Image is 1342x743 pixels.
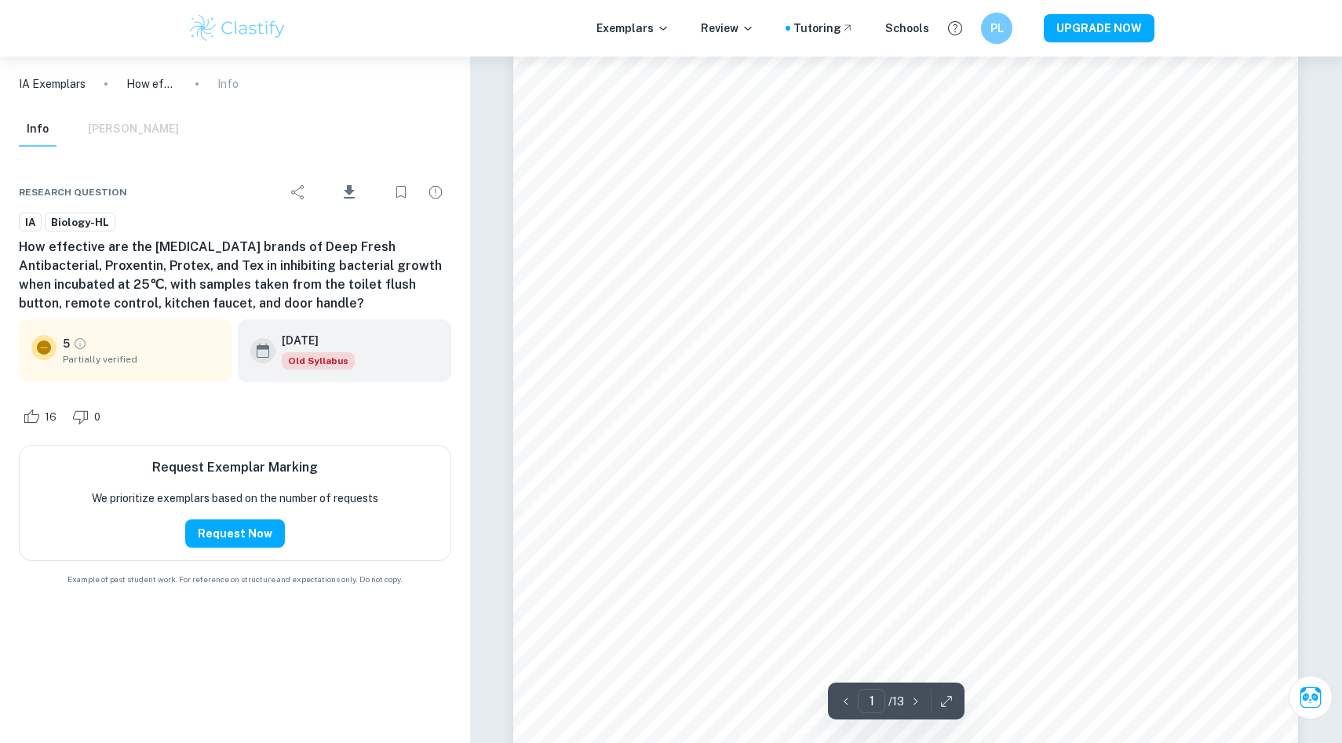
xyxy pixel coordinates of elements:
[988,20,1006,37] h6: PL
[888,693,904,710] p: / 13
[283,177,314,208] div: Share
[36,410,65,425] span: 16
[20,215,41,231] span: IA
[63,352,219,366] span: Partially verified
[92,490,378,507] p: We prioritize exemplars based on the number of requests
[19,574,451,585] span: Example of past student work. For reference on structure and expectations only. Do not copy.
[981,13,1012,44] button: PL
[63,335,70,352] p: 5
[46,215,115,231] span: Biology-HL
[282,332,342,349] h6: [DATE]
[317,172,382,213] div: Download
[282,352,355,370] span: Old Syllabus
[188,13,287,44] img: Clastify logo
[942,15,968,42] button: Help and Feedback
[185,519,285,548] button: Request Now
[19,75,86,93] a: IA Exemplars
[86,410,109,425] span: 0
[385,177,417,208] div: Bookmark
[217,75,239,93] p: Info
[19,185,127,199] span: Research question
[1289,676,1333,719] button: Ask Clai
[1044,14,1154,42] button: UPGRADE NOW
[19,213,42,232] a: IA
[19,238,451,313] h6: How effective are the [MEDICAL_DATA] brands of Deep Fresh Antibacterial, Proxentin, Protex, and T...
[152,458,318,477] h6: Request Exemplar Marking
[19,112,57,147] button: Info
[596,20,669,37] p: Exemplars
[19,404,65,429] div: Like
[701,20,754,37] p: Review
[885,20,929,37] a: Schools
[282,352,355,370] div: Starting from the May 2025 session, the Biology IA requirements have changed. It's OK to refer to...
[793,20,854,37] a: Tutoring
[126,75,177,93] p: How effective are the [MEDICAL_DATA] brands of Deep Fresh Antibacterial, Proxentin, Protex, and T...
[73,337,87,351] a: Grade partially verified
[420,177,451,208] div: Report issue
[45,213,115,232] a: Biology-HL
[68,404,109,429] div: Dislike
